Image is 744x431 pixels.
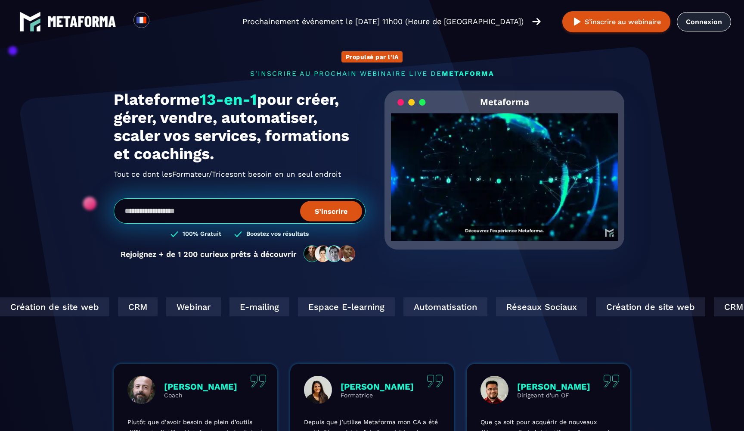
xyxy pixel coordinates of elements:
img: profile [127,376,155,404]
img: fr [136,15,147,25]
h1: Plateforme pour créer, gérer, vendre, automatiser, scaler vos services, formations et coachings. [114,91,366,163]
h3: Boostez vos résultats [246,230,309,238]
img: logo [47,16,116,27]
p: Formatrice [341,392,414,399]
p: Coach [164,392,237,399]
img: logo [19,11,41,32]
a: Connexion [677,12,731,31]
p: [PERSON_NAME] [341,381,414,392]
span: METAFORMA [442,69,494,78]
div: Réseaux Sociaux [494,297,586,316]
p: [PERSON_NAME] [517,381,590,392]
input: Search for option [157,16,163,27]
div: Espace E-learning [296,297,393,316]
h2: Tout ce dont les ont besoin en un seul endroit [114,167,366,181]
img: profile [480,376,508,404]
p: Rejoignez + de 1 200 curieux prêts à découvrir [121,250,297,259]
p: Propulsé par l'IA [346,53,399,60]
img: play [572,16,583,27]
p: Dirigeant d'un OF [517,392,590,399]
h3: 100% Gratuit [183,230,221,238]
img: loading [397,98,426,106]
button: S’inscrire [300,201,362,221]
span: Formateur/Trices [172,167,233,181]
img: quote [603,375,620,387]
p: s'inscrire au prochain webinaire live de [114,69,630,78]
button: S’inscrire au webinaire [562,11,670,32]
img: checked [170,230,178,238]
div: Création de site web [594,297,704,316]
img: arrow-right [532,17,541,26]
p: [PERSON_NAME] [164,381,237,392]
div: Search for option [149,12,170,31]
h2: Metaforma [480,91,529,113]
video: Your browser does not support the video tag. [391,113,618,227]
span: 13-en-1 [200,91,257,109]
img: checked [234,230,242,238]
img: quote [250,375,267,387]
img: profile [304,376,332,404]
img: community-people [301,245,359,263]
p: Prochainement événement le [DATE] 11h00 (Heure de [GEOGRAPHIC_DATA]) [242,16,524,28]
div: CRM [116,297,156,316]
div: Webinar [164,297,219,316]
div: E-mailing [228,297,288,316]
div: Automatisation [402,297,486,316]
img: quote [427,375,443,387]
